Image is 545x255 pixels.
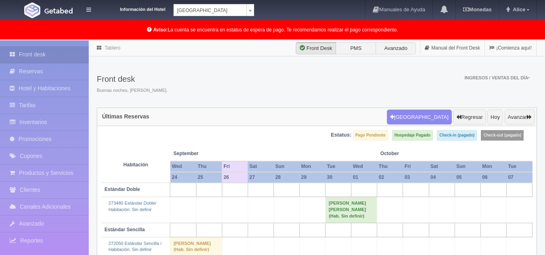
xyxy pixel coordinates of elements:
span: September [173,150,219,157]
img: Getabed [24,2,40,18]
a: 273480 Estándar Doble/Habitación: Sin definir [109,201,157,212]
label: Front Desk [296,42,336,54]
label: PMS [336,42,376,54]
button: [GEOGRAPHIC_DATA] [387,110,452,125]
th: Tue [506,161,532,172]
span: [GEOGRAPHIC_DATA] [177,4,243,17]
span: Alice [511,6,525,12]
button: Hoy [487,110,503,125]
label: Avanzado [376,42,416,54]
th: 27 [248,172,274,183]
th: 24 [170,172,196,183]
th: Fri [222,161,248,172]
h3: Front desk [97,75,167,83]
th: Wed [170,161,196,172]
button: Avanzar [505,110,535,125]
a: 272050 Estándar Sencilla /Habitación: Sin definir [109,241,161,252]
th: Fri [403,161,429,172]
th: Sun [274,161,299,172]
label: Pago Pendiente [353,130,388,141]
th: Sat [429,161,455,172]
th: 30 [326,172,351,183]
th: 05 [455,172,480,183]
th: Mon [480,161,506,172]
b: Estándar Sencilla [104,227,145,232]
th: Thu [196,161,222,172]
a: Tablero [104,45,120,51]
label: Check-out (pagado) [481,130,524,141]
th: 01 [351,172,377,183]
label: Hospedaje Pagado [392,130,433,141]
dt: Información del Hotel [101,4,165,13]
a: ¡Comienza aquí! [485,40,536,56]
th: Mon [300,161,326,172]
th: 26 [222,172,248,183]
img: Getabed [44,8,73,14]
th: 07 [506,172,532,183]
th: Thu [377,161,403,172]
span: Ingresos / Ventas del día [464,75,530,80]
b: Aviso: [153,27,168,33]
th: 28 [274,172,299,183]
td: [PERSON_NAME] [PERSON_NAME] (Hab. Sin definir) [326,197,377,223]
th: 03 [403,172,429,183]
label: Check-in (pagado) [437,130,477,141]
a: Manual del Front Desk [420,40,484,56]
th: 29 [300,172,326,183]
th: 02 [377,172,403,183]
th: 25 [196,172,222,183]
th: 04 [429,172,455,183]
span: Buenas noches, [PERSON_NAME]. [97,87,167,94]
span: October [380,150,426,157]
label: Estatus: [331,131,351,139]
th: Sun [455,161,480,172]
th: Wed [351,161,377,172]
th: Sat [248,161,274,172]
b: Estándar Doble [104,187,140,192]
b: Monedas [463,6,491,12]
strong: Habitación [123,162,148,168]
h4: Últimas Reservas [102,114,149,120]
button: Regresar [453,110,486,125]
th: Tue [326,161,351,172]
a: [GEOGRAPHIC_DATA] [173,4,254,16]
th: 06 [480,172,506,183]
